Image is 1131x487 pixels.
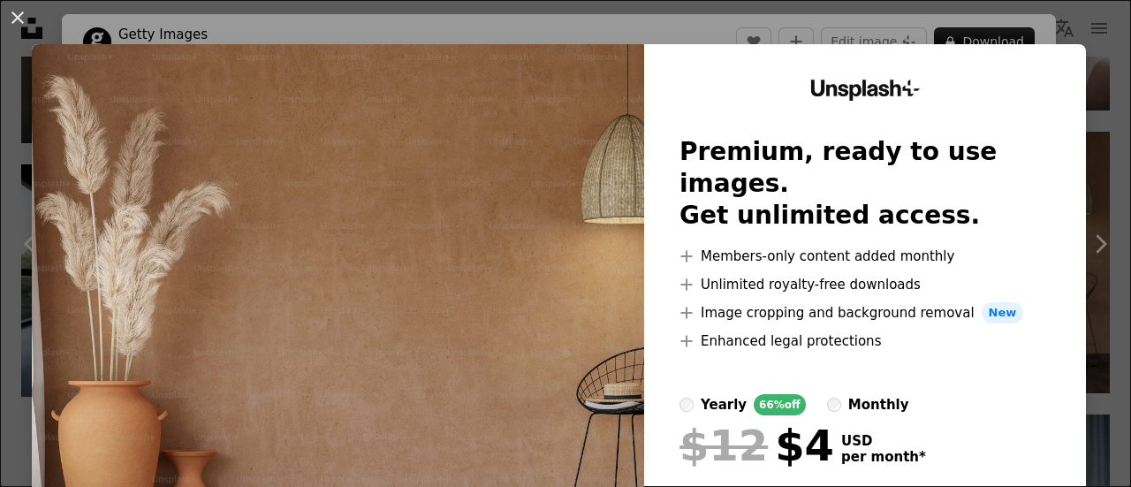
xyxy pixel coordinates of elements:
[841,449,926,465] span: per month *
[679,398,694,412] input: yearly66%off
[679,302,1051,323] li: Image cropping and background removal
[754,394,806,415] div: 66% off
[679,246,1051,267] li: Members-only content added monthly
[679,274,1051,295] li: Unlimited royalty-free downloads
[827,398,841,412] input: monthly
[679,136,1051,232] h2: Premium, ready to use images. Get unlimited access.
[679,422,768,468] span: $12
[679,422,834,468] div: $4
[701,394,747,415] div: yearly
[848,394,909,415] div: monthly
[841,433,926,449] span: USD
[679,331,1051,352] li: Enhanced legal protections
[982,302,1024,323] span: New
